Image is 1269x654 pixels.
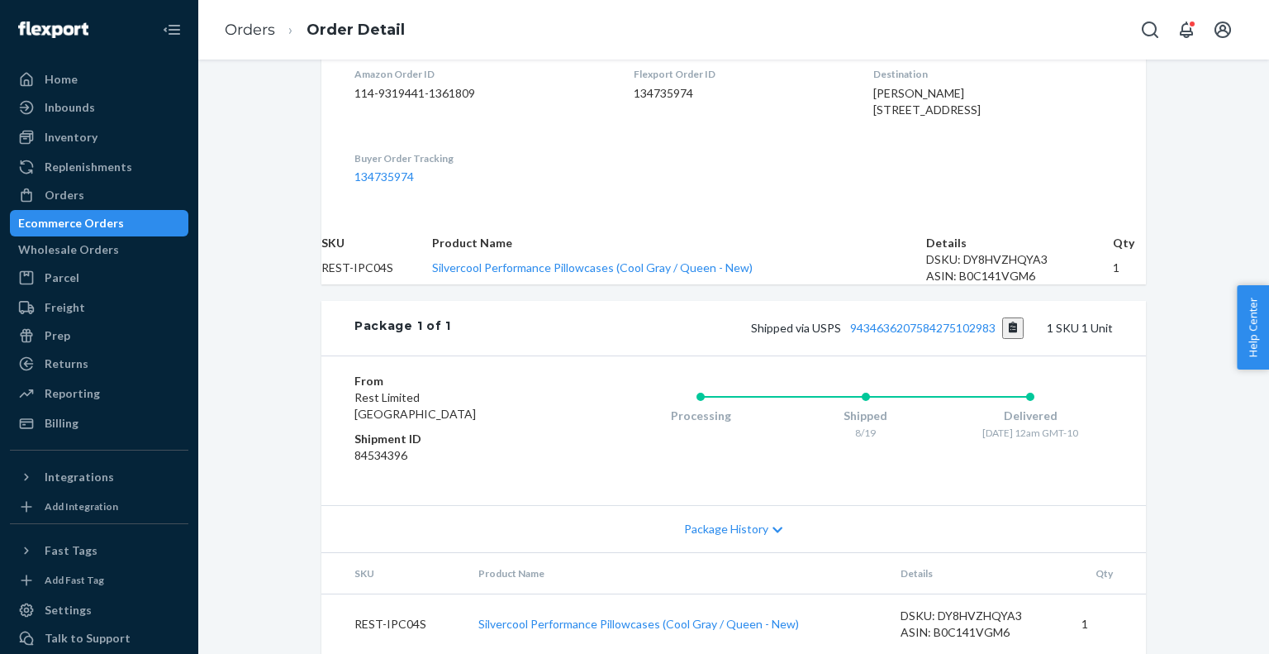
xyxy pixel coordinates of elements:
[354,390,476,421] span: Rest Limited [GEOGRAPHIC_DATA]
[10,380,188,407] a: Reporting
[18,21,88,38] img: Flexport logo
[211,6,418,55] ol: breadcrumbs
[354,85,607,102] dd: 114-9319441-1361809
[45,187,84,203] div: Orders
[10,570,188,590] a: Add Fast Tag
[10,322,188,349] a: Prep
[45,159,132,175] div: Replenishments
[1068,594,1146,654] td: 1
[45,129,97,146] div: Inventory
[926,251,1113,268] div: DSKU: DY8HVZHQYA3
[10,537,188,564] button: Fast Tags
[10,597,188,623] a: Settings
[1206,13,1239,46] button: Open account menu
[155,13,188,46] button: Close Navigation
[10,94,188,121] a: Inbounds
[478,617,799,631] a: Silvercool Performance Pillowcases (Cool Gray / Queen - New)
[432,235,926,251] th: Product Name
[465,553,887,594] th: Product Name
[45,327,70,344] div: Prep
[10,265,188,291] a: Parcel
[354,67,607,81] dt: Amazon Order ID
[354,373,552,389] dt: From
[45,71,78,88] div: Home
[887,553,1069,594] th: Details
[10,625,188,652] a: Talk to Support
[948,426,1113,440] div: [DATE] 12am GMT-10
[901,624,1056,641] div: ASIN: B0C141VGM6
[321,251,432,284] td: REST-IPC04S
[321,235,432,251] th: SKU
[10,210,188,236] a: Ecommerce Orders
[10,154,188,180] a: Replenishments
[354,431,552,447] dt: Shipment ID
[634,67,848,81] dt: Flexport Order ID
[45,270,79,286] div: Parcel
[10,236,188,263] a: Wholesale Orders
[873,67,1113,81] dt: Destination
[926,235,1113,251] th: Details
[45,573,104,587] div: Add Fast Tag
[751,321,1024,335] span: Shipped via USPS
[45,356,88,372] div: Returns
[451,317,1113,339] div: 1 SKU 1 Unit
[45,542,97,559] div: Fast Tags
[1237,285,1269,370] button: Help Center
[307,21,405,39] a: Order Detail
[354,169,414,184] a: 134735974
[10,410,188,437] a: Billing
[45,499,118,513] div: Add Integration
[684,521,768,537] span: Package History
[18,241,119,258] div: Wholesale Orders
[45,630,131,647] div: Talk to Support
[10,351,188,377] a: Returns
[321,594,465,654] td: REST-IPC04S
[10,497,188,517] a: Add Integration
[948,408,1113,424] div: Delivered
[634,85,848,102] dd: 134735974
[45,469,114,485] div: Integrations
[1002,317,1024,339] button: Copy tracking number
[1170,13,1203,46] button: Open notifications
[783,426,948,440] div: 8/19
[225,21,275,39] a: Orders
[321,553,465,594] th: SKU
[10,294,188,321] a: Freight
[783,408,948,424] div: Shipped
[45,99,95,116] div: Inbounds
[1068,553,1146,594] th: Qty
[45,385,100,402] div: Reporting
[354,447,552,464] dd: 84534396
[354,151,607,165] dt: Buyer Order Tracking
[10,124,188,150] a: Inventory
[354,317,451,339] div: Package 1 of 1
[45,415,78,432] div: Billing
[873,86,981,117] span: [PERSON_NAME] [STREET_ADDRESS]
[1134,13,1167,46] button: Open Search Box
[10,66,188,93] a: Home
[1113,251,1146,284] td: 1
[1113,235,1146,251] th: Qty
[18,215,124,232] div: Ecommerce Orders
[901,608,1056,624] div: DSKU: DY8HVZHQYA3
[926,268,1113,284] div: ASIN: B0C141VGM6
[432,260,753,274] a: Silvercool Performance Pillowcases (Cool Gray / Queen - New)
[10,182,188,208] a: Orders
[10,464,188,490] button: Integrations
[45,602,92,618] div: Settings
[45,299,85,316] div: Freight
[850,321,996,335] a: 9434636207584275102983
[618,408,783,424] div: Processing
